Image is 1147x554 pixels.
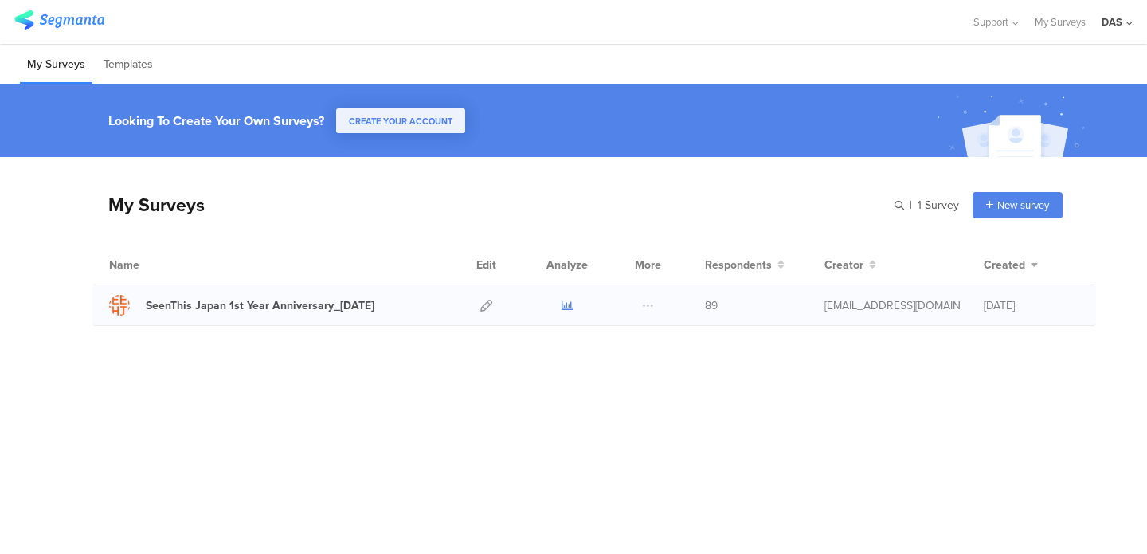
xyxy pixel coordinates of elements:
[631,245,665,285] div: More
[109,257,205,273] div: Name
[349,115,452,128] span: CREATE YOUR ACCOUNT
[109,295,374,316] a: SeenThis Japan 1st Year Anniversary_[DATE]
[984,257,1038,273] button: Created
[824,297,960,314] div: t.udagawa@accelerators.jp
[20,46,92,84] li: My Surveys
[705,257,785,273] button: Respondents
[984,297,1079,314] div: [DATE]
[824,257,876,273] button: Creator
[469,245,503,285] div: Edit
[1102,14,1122,29] div: DAS
[108,112,324,130] div: Looking To Create Your Own Surveys?
[543,245,591,285] div: Analyze
[146,297,374,314] div: SeenThis Japan 1st Year Anniversary_9/10/2025
[907,197,914,214] span: |
[705,297,718,314] span: 89
[973,14,1008,29] span: Support
[918,197,959,214] span: 1 Survey
[705,257,772,273] span: Respondents
[92,191,205,218] div: My Surveys
[336,108,465,133] button: CREATE YOUR ACCOUNT
[931,89,1095,162] img: create_account_image.svg
[997,198,1049,213] span: New survey
[984,257,1025,273] span: Created
[14,10,104,30] img: segmanta logo
[824,257,863,273] span: Creator
[96,46,160,84] li: Templates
